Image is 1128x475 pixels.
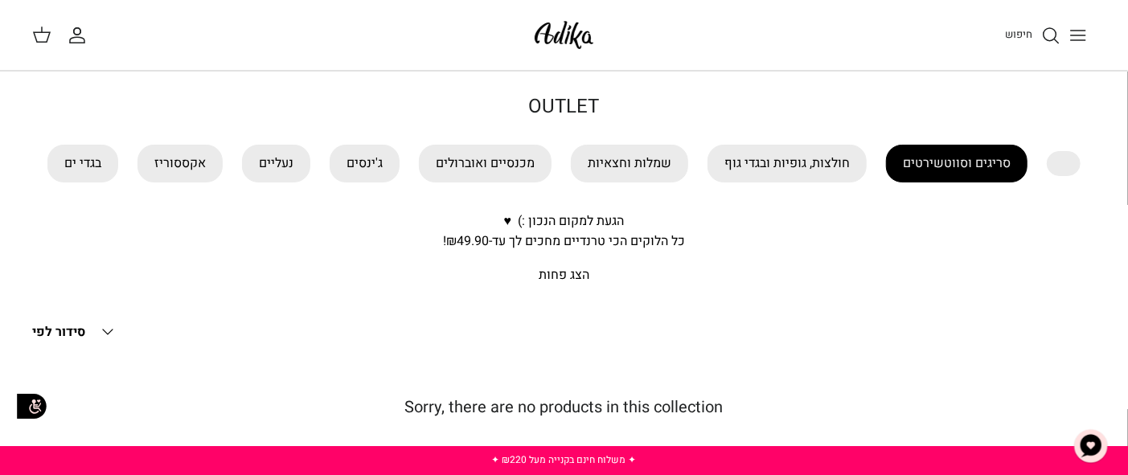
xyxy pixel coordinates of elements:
[242,145,310,182] a: נעליים
[886,145,1028,182] a: סריגים וסווטשירטים
[1060,18,1096,53] button: Toggle menu
[32,398,1096,417] h5: Sorry, there are no products in this collection
[137,145,223,182] a: אקססוריז
[330,145,400,182] a: ג'ינסים
[443,211,685,252] span: הגעת למקום הנכון :) ♥ כל הלוקים הכי טרנדיים מחכים לך עד-₪49.90!
[530,16,598,54] img: Adika IL
[1005,26,1060,45] a: חיפוש
[708,145,867,182] a: חולצות, גופיות ובגדי גוף
[12,386,52,426] img: accessibility_icon02.svg
[1005,27,1032,42] span: חיפוש
[68,26,93,45] a: החשבון שלי
[32,96,1096,119] h1: OUTLET
[492,452,637,467] a: ✦ משלוח חינם בקנייה מעל ₪220 ✦
[1067,422,1115,470] button: צ'אט
[47,145,118,182] a: בגדי ים
[32,314,117,350] button: סידור לפי
[571,145,688,182] a: שמלות וחצאיות
[419,145,552,182] a: מכנסיים ואוברולים
[32,322,85,342] span: סידור לפי
[32,265,1096,286] p: הצג פחות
